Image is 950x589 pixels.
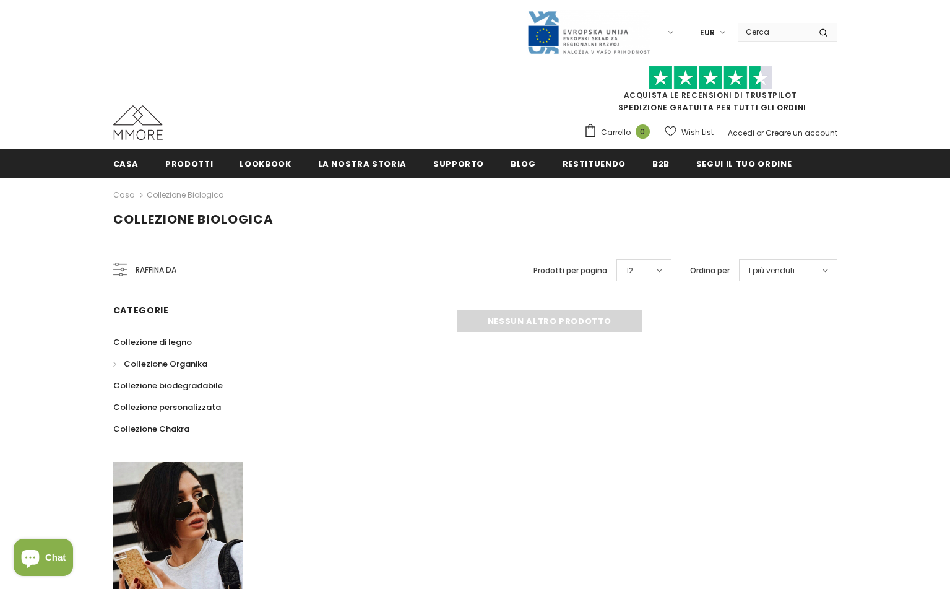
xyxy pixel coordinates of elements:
span: Collezione di legno [113,336,192,348]
span: La nostra storia [318,158,407,170]
span: Collezione Organika [124,358,207,370]
span: 0 [636,124,650,139]
a: Collezione Chakra [113,418,189,440]
span: Collezione biologica [113,211,274,228]
input: Search Site [738,23,810,41]
label: Ordina per [690,264,730,277]
label: Prodotti per pagina [533,264,607,277]
span: Restituendo [563,158,626,170]
span: Raffina da [136,263,176,277]
span: Casa [113,158,139,170]
span: Wish List [681,126,714,139]
a: Casa [113,149,139,177]
span: Blog [511,158,536,170]
a: Accedi [728,128,754,138]
inbox-online-store-chat: Shopify online store chat [10,539,77,579]
span: Lookbook [240,158,291,170]
span: or [756,128,764,138]
a: La nostra storia [318,149,407,177]
span: Collezione Chakra [113,423,189,435]
a: Collezione personalizzata [113,396,221,418]
a: Acquista le recensioni di TrustPilot [624,90,797,100]
a: Javni Razpis [527,27,650,37]
img: Javni Razpis [527,10,650,55]
a: Collezione biodegradabile [113,375,223,396]
span: B2B [652,158,670,170]
span: SPEDIZIONE GRATUITA PER TUTTI GLI ORDINI [584,71,837,113]
span: Prodotti [165,158,213,170]
span: Segui il tuo ordine [696,158,792,170]
a: Prodotti [165,149,213,177]
span: 12 [626,264,633,277]
a: supporto [433,149,484,177]
a: Collezione biologica [147,190,224,200]
img: Casi MMORE [113,105,163,140]
a: Collezione Organika [113,353,207,375]
span: supporto [433,158,484,170]
a: B2B [652,149,670,177]
a: Restituendo [563,149,626,177]
span: I più venduti [749,264,795,277]
a: Casa [113,188,135,203]
a: Blog [511,149,536,177]
a: Creare un account [766,128,837,138]
a: Carrello 0 [584,123,656,142]
a: Wish List [665,121,714,143]
span: Collezione biodegradabile [113,380,223,391]
span: Categorie [113,304,169,316]
a: Collezione di legno [113,331,192,353]
img: Fidati di Pilot Stars [649,66,772,90]
a: Segui il tuo ordine [696,149,792,177]
span: Collezione personalizzata [113,401,221,413]
span: Carrello [601,126,631,139]
a: Lookbook [240,149,291,177]
span: EUR [700,27,715,39]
